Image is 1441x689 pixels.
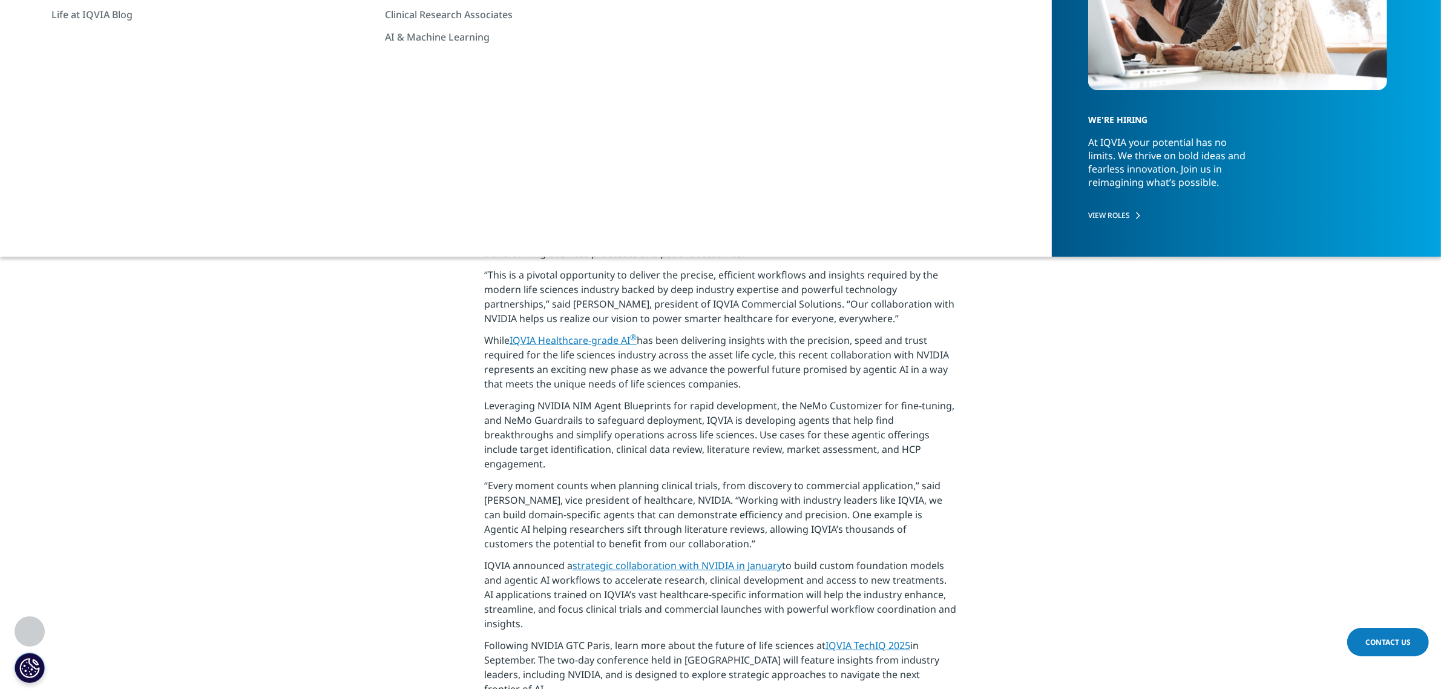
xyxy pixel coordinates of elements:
p: While has been delivering insights with the precision, speed and trust required for the life scie... [484,333,957,398]
button: Cookie Settings [15,653,45,683]
a: VIEW ROLES [1088,210,1387,220]
sup: ® [630,332,637,343]
a: strategic collaboration with NVIDIA in January [573,559,782,572]
a: Life at IQVIA Blog [51,8,357,21]
a: IQVIA Healthcare-grade AI® [510,334,637,347]
a: Clinical Research Associates [385,8,691,21]
span: Contact Us [1365,637,1411,647]
h5: WE'RE HIRING [1088,93,1372,136]
a: IQVIA TechIQ 2025 [826,639,910,652]
a: AI & Machine Learning [385,30,691,44]
a: Contact Us [1347,628,1429,656]
p: Leveraging NVIDIA NIM Agent Blueprints for rapid development, the NeMo Customizer for fine-tuning... [484,398,957,478]
p: “Every moment counts when planning clinical trials, from discovery to commercial application,” sa... [484,478,957,558]
p: At IQVIA your potential has no limits. We thrive on bold ideas and fearless innovation. Join us i... [1088,136,1255,200]
p: “This is a pivotal opportunity to deliver the precise, efficient workflows and insights required ... [484,268,957,333]
p: IQVIA announced a to build custom foundation models and agentic AI workflows to accelerate resear... [484,558,957,638]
